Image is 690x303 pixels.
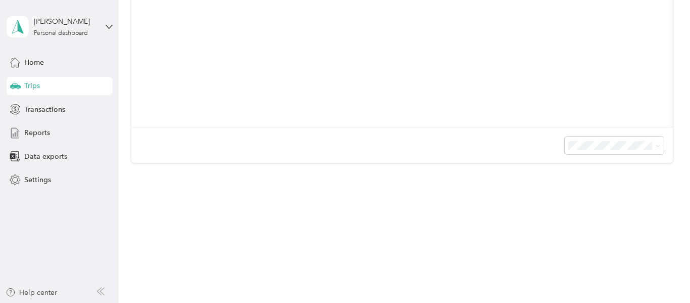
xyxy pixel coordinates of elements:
span: Trips [24,80,40,91]
div: [PERSON_NAME] [34,16,97,27]
span: Home [24,57,44,68]
span: Transactions [24,104,65,115]
span: Data exports [24,151,67,162]
iframe: Everlance-gr Chat Button Frame [633,246,690,303]
span: Settings [24,175,51,185]
div: Personal dashboard [34,30,88,36]
button: Help center [6,287,57,298]
span: Reports [24,127,50,138]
